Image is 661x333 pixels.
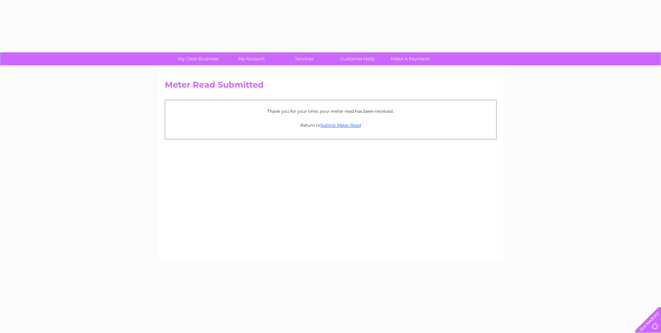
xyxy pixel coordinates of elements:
[169,108,493,114] p: Thank you for your time, your meter read has been received.
[321,123,361,128] a: Submit Meter Read
[276,52,333,65] a: Services
[170,52,227,65] a: My Clear Business
[382,52,439,65] a: Make A Payment
[223,52,280,65] a: My Account
[329,52,386,65] a: Customer Help
[165,80,497,93] h2: Meter Read Submitted
[169,122,493,128] p: Return to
